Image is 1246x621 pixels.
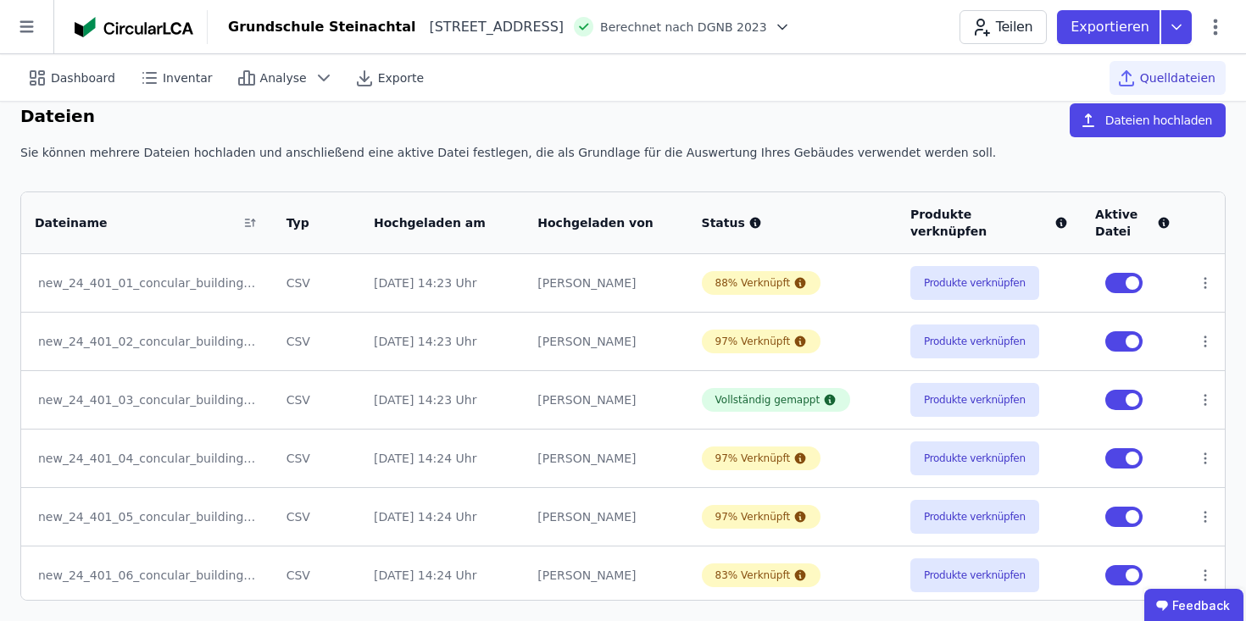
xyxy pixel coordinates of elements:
div: [PERSON_NAME] [537,391,674,408]
div: 97% Verknüpft [715,335,791,348]
div: CSV [286,391,347,408]
button: Dateien hochladen [1070,103,1226,137]
div: Hochgeladen von [537,214,654,231]
button: Produkte verknüpfen [910,500,1039,534]
span: Inventar [163,69,213,86]
div: [DATE] 14:23 Uhr [374,391,510,408]
button: Produkte verknüpfen [910,266,1039,300]
div: [DATE] 14:24 Uhr [374,508,510,525]
div: new_24_401_03_concular_building_components_Fenster_Alu-Türen.xlsx [38,391,256,408]
img: Concular [75,17,193,37]
span: Quelldateien [1140,69,1215,86]
div: [PERSON_NAME] [537,274,674,291]
div: 88% Verknüpft [715,276,791,290]
div: new_24_401_06_concular_building_components_Estrich.xlsx [38,567,256,584]
div: CSV [286,274,347,291]
p: Exportieren [1071,17,1153,37]
span: Berechnet nach DGNB 2023 [600,19,767,36]
div: [PERSON_NAME] [537,508,674,525]
div: new_24_401_01_concular_building_components_Rohbau.xlsx [38,274,256,291]
div: Aktive Datei [1095,206,1171,240]
div: [DATE] 14:24 Uhr [374,450,510,467]
div: CSV [286,450,347,467]
div: 97% Verknüpft [715,510,791,524]
div: 83% Verknüpft [715,568,791,582]
div: [PERSON_NAME] [537,567,674,584]
button: Produkte verknüpfen [910,383,1039,417]
div: [PERSON_NAME] [537,450,674,467]
div: CSV [286,508,347,525]
span: Dashboard [51,69,115,86]
div: CSV [286,567,347,584]
div: [DATE] 14:23 Uhr [374,274,510,291]
div: Dateiname [35,214,237,231]
span: Analyse [260,69,307,86]
div: [DATE] 14:23 Uhr [374,333,510,350]
div: Vollständig gemappt [715,393,820,407]
div: [PERSON_NAME] [537,333,674,350]
div: new_24_401_05_concular_building_components_Metallbauarbeiten_PR-Fassade.xlsx [38,508,256,525]
div: Grundschule Steinachtal [228,17,415,37]
button: Produkte verknüpfen [910,324,1039,358]
div: 97% Verknüpft [715,452,791,465]
button: Produkte verknüpfen [910,441,1039,475]
div: new_24_401_04_concular_building_components_Vorhangfassaden.xlsx [38,450,256,467]
button: Teilen [960,10,1047,44]
div: [DATE] 14:24 Uhr [374,567,510,584]
div: [STREET_ADDRESS] [415,17,564,37]
span: Exporte [378,69,424,86]
div: Typ [286,214,326,231]
div: Hochgeladen am [374,214,490,231]
div: new_24_401_02_concular_building_components_Dachdecker_Klempner_Abdichtung..xlsx [38,333,256,350]
button: Produkte verknüpfen [910,558,1039,592]
div: Status [702,214,883,231]
div: CSV [286,333,347,350]
h6: Dateien [20,103,95,130]
div: Sie können mehrere Dateien hochladen und anschließend eine aktive Datei festlegen, die als Grundl... [20,144,1226,175]
div: Produkte verknüpfen [910,206,1068,240]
